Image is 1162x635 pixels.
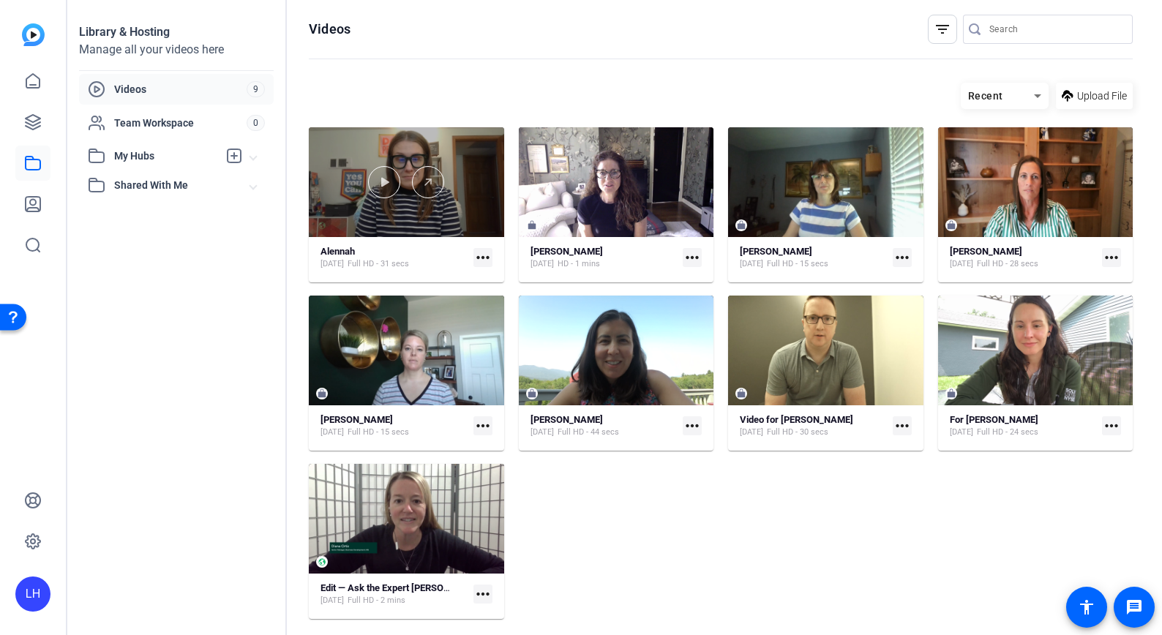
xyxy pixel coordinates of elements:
span: Full HD - 44 secs [558,427,619,438]
span: Full HD - 30 secs [767,427,828,438]
span: [DATE] [950,258,973,270]
span: Recent [968,90,1003,102]
a: Edit — Ask the Expert [PERSON_NAME][DATE]Full HD - 2 mins [321,582,468,606]
span: [DATE] [740,258,763,270]
a: [PERSON_NAME][DATE]Full HD - 15 secs [321,414,468,438]
a: [PERSON_NAME][DATE]Full HD - 28 secs [950,246,1097,270]
mat-icon: more_horiz [1102,416,1121,435]
a: [PERSON_NAME][DATE]Full HD - 44 secs [531,414,678,438]
span: [DATE] [950,427,973,438]
span: [DATE] [740,427,763,438]
mat-icon: more_horiz [683,248,702,267]
strong: Video for [PERSON_NAME] [740,414,853,425]
span: 9 [247,81,265,97]
span: Full HD - 24 secs [977,427,1038,438]
strong: [PERSON_NAME] [740,246,812,257]
mat-icon: more_horiz [473,416,492,435]
strong: [PERSON_NAME] [950,246,1022,257]
mat-expansion-panel-header: My Hubs [79,141,274,170]
div: Library & Hosting [79,23,274,41]
mat-icon: more_horiz [893,248,912,267]
strong: For [PERSON_NAME] [950,414,1038,425]
span: Full HD - 2 mins [348,595,405,606]
strong: [PERSON_NAME] [531,414,603,425]
span: Upload File [1077,89,1127,104]
div: LH [15,576,50,612]
mat-icon: more_horiz [893,416,912,435]
input: Search [989,20,1121,38]
span: Shared With Me [114,178,250,193]
span: Full HD - 15 secs [767,258,828,270]
span: 0 [247,115,265,131]
h1: Videos [309,20,351,38]
span: Full HD - 28 secs [977,258,1038,270]
img: blue-gradient.svg [22,23,45,46]
a: Alennah[DATE]Full HD - 31 secs [321,246,468,270]
strong: [PERSON_NAME] [321,414,393,425]
mat-icon: more_horiz [683,416,702,435]
span: My Hubs [114,149,218,164]
span: [DATE] [321,258,344,270]
mat-icon: accessibility [1078,598,1095,616]
span: HD - 1 mins [558,258,600,270]
a: [PERSON_NAME][DATE]HD - 1 mins [531,246,678,270]
a: For [PERSON_NAME][DATE]Full HD - 24 secs [950,414,1097,438]
button: Upload File [1056,83,1133,109]
span: [DATE] [531,427,554,438]
span: [DATE] [531,258,554,270]
span: Videos [114,82,247,97]
mat-expansion-panel-header: Shared With Me [79,170,274,200]
mat-icon: more_horiz [1102,248,1121,267]
a: Video for [PERSON_NAME][DATE]Full HD - 30 secs [740,414,887,438]
span: Team Workspace [114,116,247,130]
a: [PERSON_NAME][DATE]Full HD - 15 secs [740,246,887,270]
mat-icon: message [1125,598,1143,616]
mat-icon: more_horiz [473,248,492,267]
strong: [PERSON_NAME] [531,246,603,257]
strong: Alennah [321,246,355,257]
strong: Edit — Ask the Expert [PERSON_NAME] [321,582,484,593]
span: Full HD - 15 secs [348,427,409,438]
mat-icon: more_horiz [473,585,492,604]
div: Manage all your videos here [79,41,274,59]
span: [DATE] [321,427,344,438]
span: [DATE] [321,595,344,606]
mat-icon: filter_list [934,20,951,38]
span: Full HD - 31 secs [348,258,409,270]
